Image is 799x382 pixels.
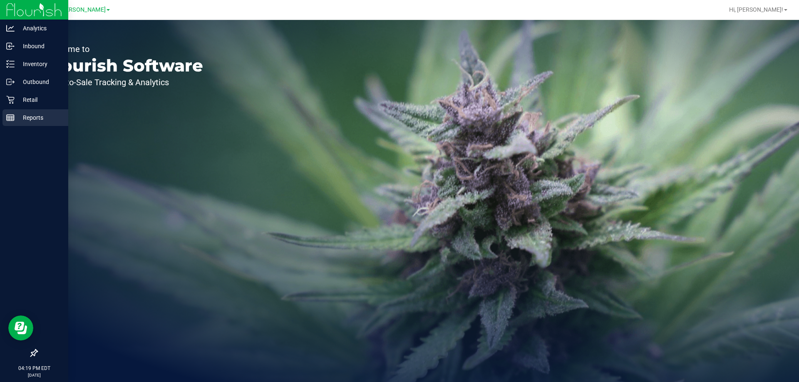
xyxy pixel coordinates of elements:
[45,45,203,53] p: Welcome to
[15,77,65,87] p: Outbound
[4,365,65,372] p: 04:19 PM EDT
[45,57,203,74] p: Flourish Software
[15,41,65,51] p: Inbound
[6,42,15,50] inline-svg: Inbound
[15,23,65,33] p: Analytics
[60,6,106,13] span: [PERSON_NAME]
[6,113,15,122] inline-svg: Reports
[6,60,15,68] inline-svg: Inventory
[6,78,15,86] inline-svg: Outbound
[729,6,783,13] span: Hi, [PERSON_NAME]!
[15,95,65,105] p: Retail
[15,59,65,69] p: Inventory
[15,113,65,123] p: Reports
[45,78,203,86] p: Seed-to-Sale Tracking & Analytics
[6,24,15,32] inline-svg: Analytics
[6,96,15,104] inline-svg: Retail
[4,372,65,378] p: [DATE]
[8,315,33,340] iframe: Resource center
